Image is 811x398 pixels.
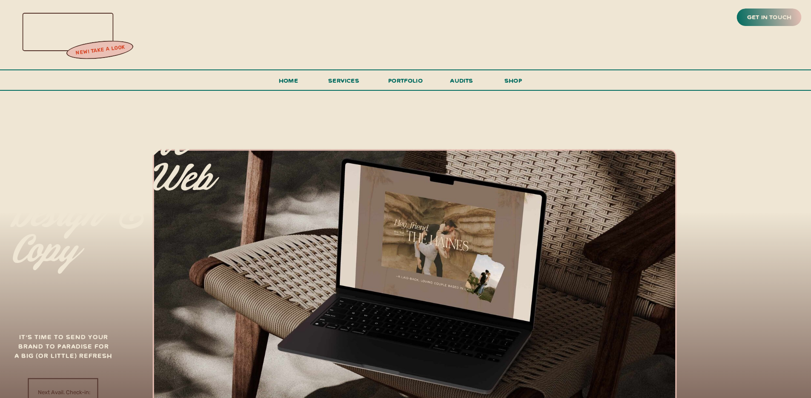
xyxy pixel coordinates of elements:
[275,75,302,91] a: Home
[65,42,135,59] a: new! take a look
[328,76,359,84] span: services
[449,75,475,90] a: audits
[386,75,426,91] a: portfolio
[745,12,793,23] a: get in touch
[493,75,534,90] a: shop
[12,127,215,247] p: All-inclusive branding, web design & copy
[13,332,114,364] h3: It's time to send your brand to paradise for a big (or little) refresh
[29,388,100,395] a: Next Avail. Check-in:
[326,75,362,91] a: services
